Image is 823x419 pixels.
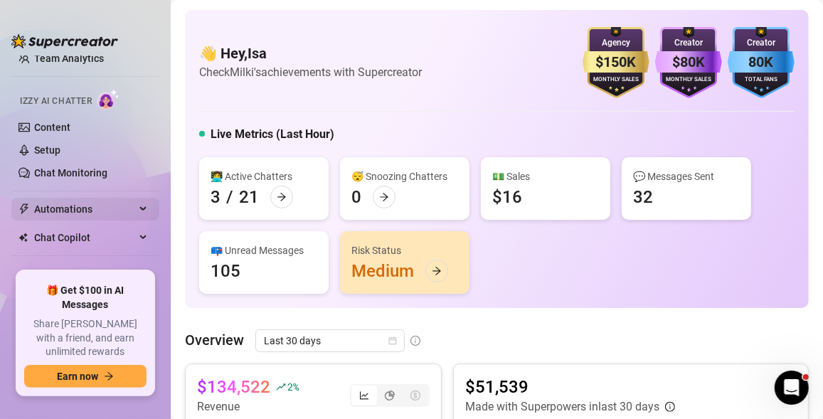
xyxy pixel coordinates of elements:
a: Setup [34,144,60,156]
img: blue-badge-DgoSNQY1.svg [728,27,795,98]
div: 💬 Messages Sent [633,169,740,184]
article: Made with Superpowers in last 30 days [465,398,659,415]
h5: Live Metrics (Last Hour) [211,126,334,143]
span: 🎁 Get $100 in AI Messages [24,284,147,312]
span: Automations [34,198,135,221]
div: 0 [351,186,361,208]
article: $51,539 [465,376,675,398]
a: Content [34,122,70,133]
span: pie-chart [385,391,395,401]
div: 32 [633,186,653,208]
div: Risk Status [351,243,458,258]
span: arrow-right [277,192,287,202]
span: Share [PERSON_NAME] with a friend, and earn unlimited rewards [24,317,147,359]
div: 80K [728,51,795,73]
img: logo-BBDzfeDw.svg [11,34,118,48]
article: $134,522 [197,376,270,398]
img: Chat Copilot [18,233,28,243]
a: Chat Monitoring [34,167,107,179]
div: Creator [728,36,795,50]
div: Monthly Sales [655,75,722,85]
h4: 👋 Hey, Isa [199,43,422,63]
div: 3 [211,186,221,208]
div: Total Fans [728,75,795,85]
span: 2 % [287,380,298,393]
span: thunderbolt [18,203,30,215]
img: purple-badge-B9DA21FR.svg [655,27,722,98]
div: Monthly Sales [583,75,649,85]
article: Check Milki's achievements with Supercreator [199,63,422,81]
article: Overview [185,329,244,351]
span: arrow-right [432,266,442,276]
div: $150K [583,51,649,73]
span: arrow-right [104,371,114,381]
span: arrow-right [379,192,389,202]
span: calendar [388,336,397,345]
div: Creator [655,36,722,50]
span: info-circle [410,336,420,346]
div: 😴 Snoozing Chatters [351,169,458,184]
div: 💵 Sales [492,169,599,184]
div: 📪 Unread Messages [211,243,317,258]
span: info-circle [665,402,675,412]
span: line-chart [359,391,369,401]
span: Earn now [57,371,98,382]
div: segmented control [350,384,430,407]
div: $80K [655,51,722,73]
span: dollar-circle [410,391,420,401]
a: Team Analytics [34,53,104,64]
img: AI Chatter [97,89,120,110]
span: Last 30 days [264,330,396,351]
button: Earn nowarrow-right [24,365,147,388]
img: gold-badge-CigiZidd.svg [583,27,649,98]
div: 105 [211,260,240,282]
div: 👩‍💻 Active Chatters [211,169,317,184]
div: Agency [583,36,649,50]
iframe: Intercom live chat [775,371,809,405]
span: Chat Copilot [34,226,135,249]
article: Revenue [197,398,298,415]
div: $16 [492,186,522,208]
div: 21 [239,186,259,208]
span: Izzy AI Chatter [20,95,92,108]
span: rise [276,382,286,392]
